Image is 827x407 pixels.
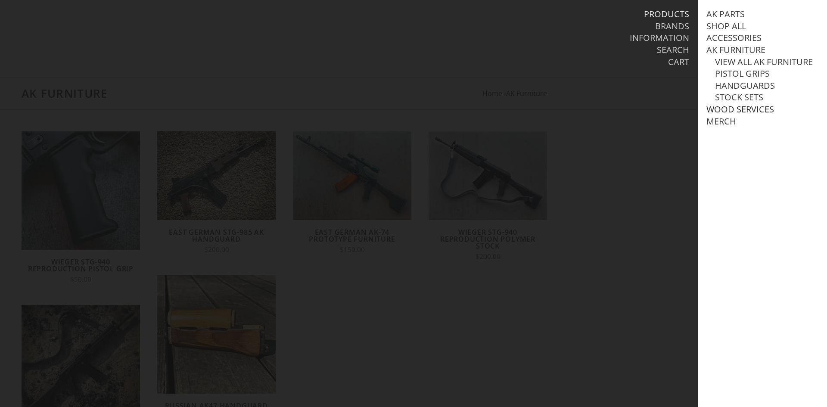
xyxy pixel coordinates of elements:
[715,80,775,91] a: Handguards
[644,9,689,20] a: Products
[715,92,763,103] a: Stock Sets
[706,116,736,127] a: Merch
[706,9,745,20] a: AK Parts
[657,44,689,56] a: Search
[630,32,689,43] a: Information
[668,56,689,68] a: Cart
[706,21,746,32] a: Shop All
[715,68,770,79] a: Pistol Grips
[715,56,813,68] a: View all AK Furniture
[655,21,689,32] a: Brands
[706,32,762,43] a: Accessories
[706,44,765,56] a: AK Furniture
[706,104,774,115] a: Wood Services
